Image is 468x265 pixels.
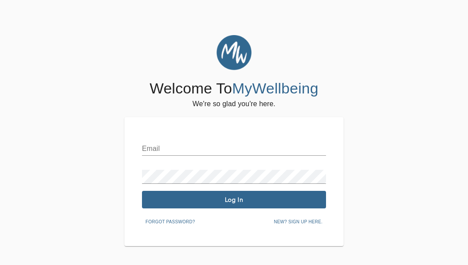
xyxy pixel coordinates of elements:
span: Forgot password? [145,218,195,226]
img: MyWellbeing [216,35,252,70]
button: New? Sign up here. [270,215,326,229]
span: New? Sign up here. [274,218,323,226]
button: Forgot password? [142,215,199,229]
span: MyWellbeing [232,80,319,97]
h4: Welcome To [149,79,318,98]
button: Log In [142,191,326,208]
h6: We're so glad you're here. [192,98,275,110]
span: Log In [145,196,323,204]
a: Forgot password? [142,218,199,225]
